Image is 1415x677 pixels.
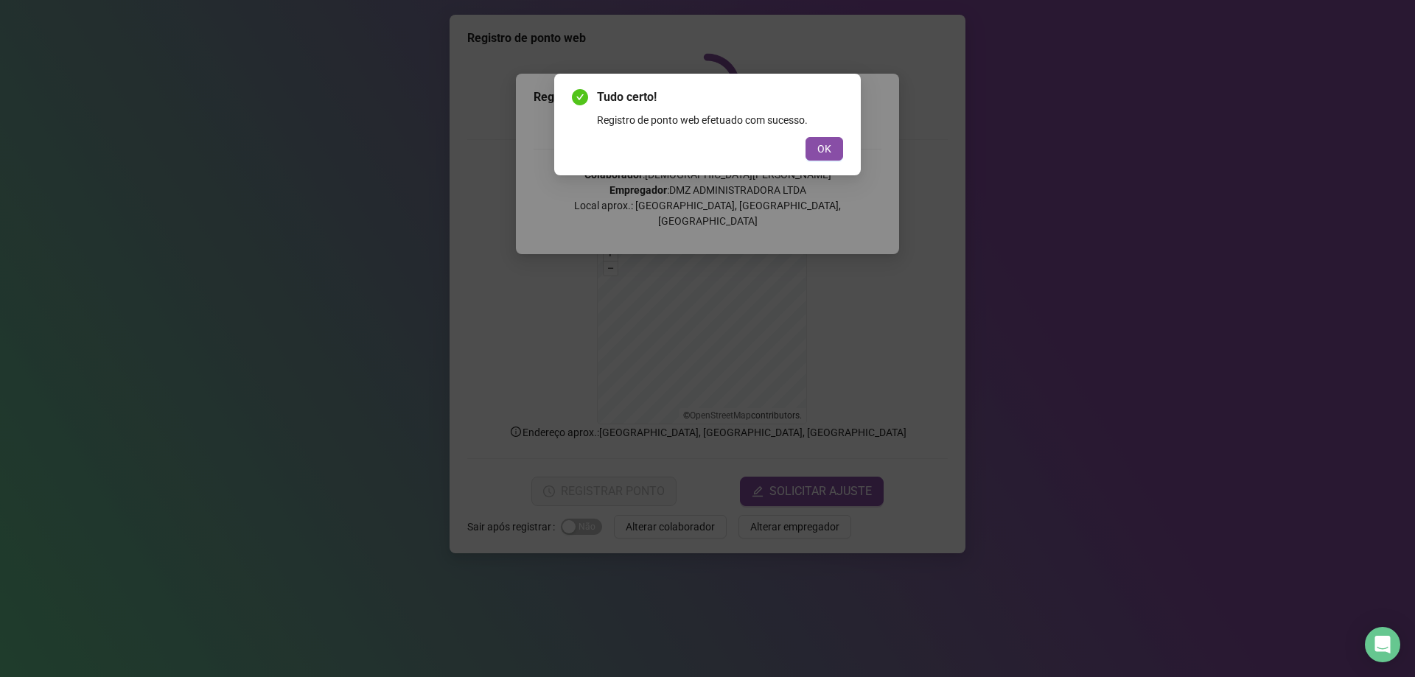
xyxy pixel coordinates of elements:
button: OK [806,137,843,161]
div: Open Intercom Messenger [1365,627,1400,662]
div: Registro de ponto web efetuado com sucesso. [597,112,843,128]
span: Tudo certo! [597,88,843,106]
span: check-circle [572,89,588,105]
span: OK [817,141,831,157]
